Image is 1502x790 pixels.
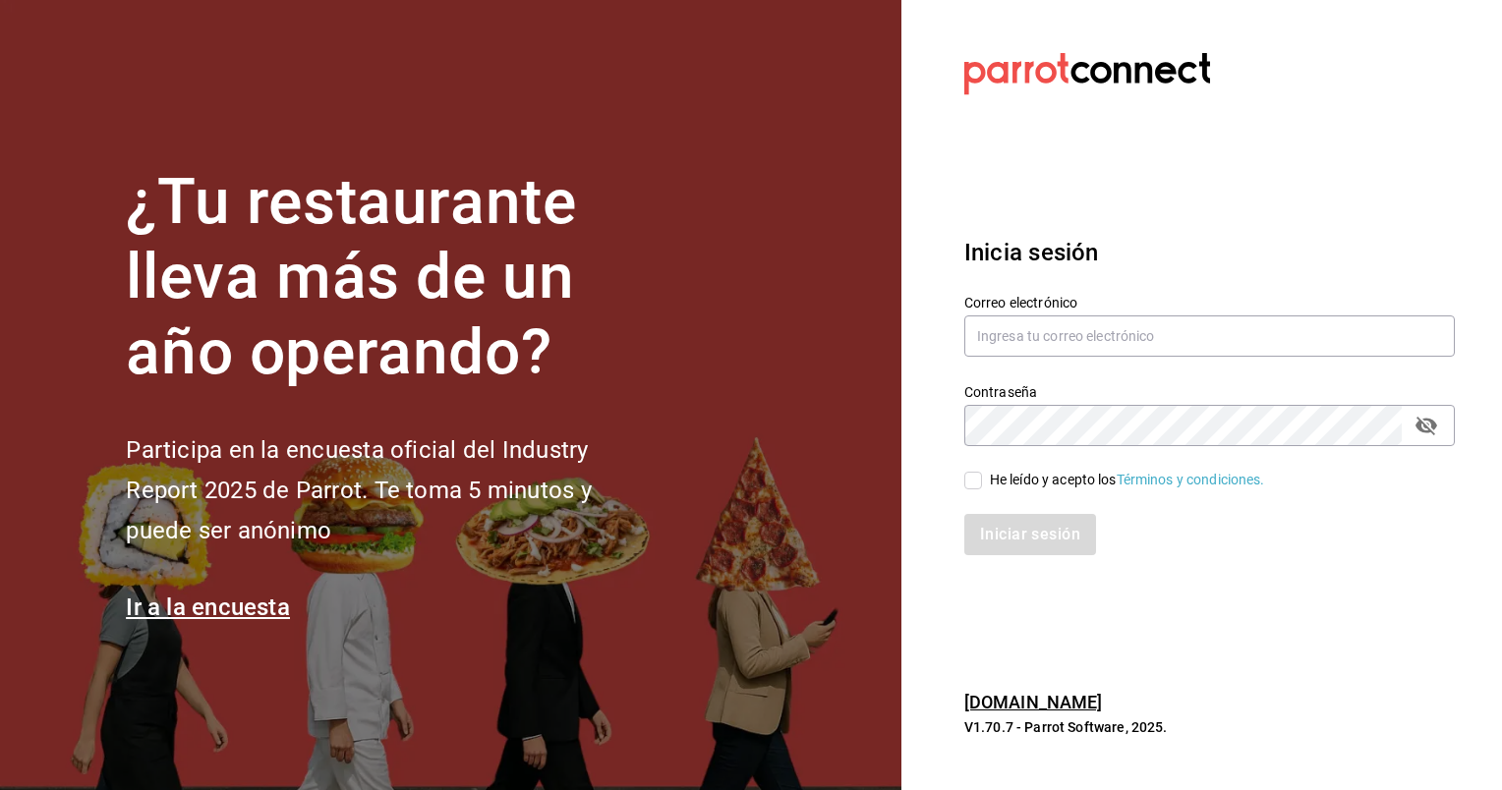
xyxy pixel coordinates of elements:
[126,593,290,621] a: Ir a la encuesta
[964,692,1103,712] a: [DOMAIN_NAME]
[964,315,1455,357] input: Ingresa tu correo electrónico
[964,295,1455,309] label: Correo electrónico
[964,717,1455,737] p: V1.70.7 - Parrot Software, 2025.
[1117,472,1265,487] a: Términos y condiciones.
[126,430,657,550] h2: Participa en la encuesta oficial del Industry Report 2025 de Parrot. Te toma 5 minutos y puede se...
[990,470,1265,490] div: He leído y acepto los
[126,165,657,391] h1: ¿Tu restaurante lleva más de un año operando?
[964,384,1455,398] label: Contraseña
[964,235,1455,270] h3: Inicia sesión
[1410,409,1443,442] button: passwordField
